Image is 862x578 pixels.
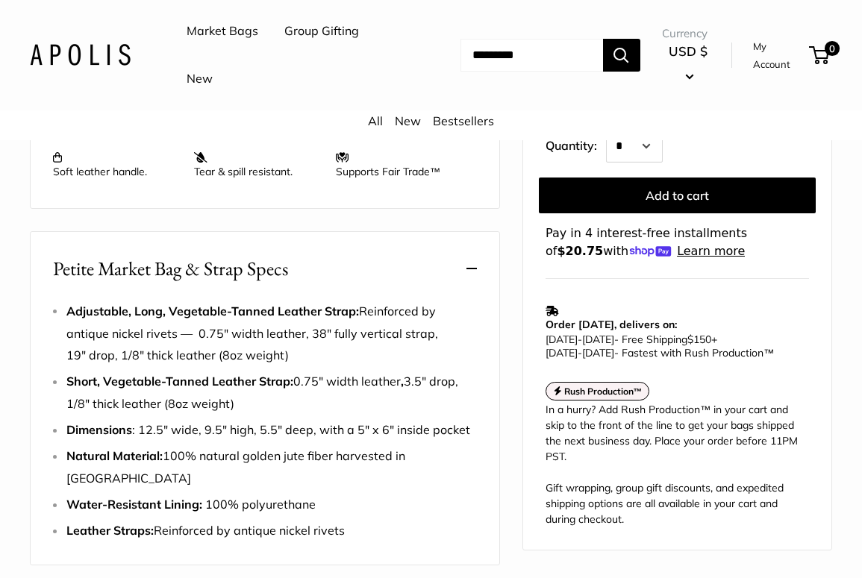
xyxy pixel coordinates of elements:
[284,20,359,43] a: Group Gifting
[578,333,582,346] span: -
[66,419,477,442] li: : 12.5" wide, 9.5" high, 5.5" deep, with a 5" x 6" inside pocket
[564,386,643,397] strong: Rush Production™
[53,151,179,178] p: Soft leather handle.
[395,113,421,128] a: New
[687,333,711,346] span: $150
[811,46,829,64] a: 0
[546,333,802,359] p: - Free Shipping +
[578,346,582,359] span: -
[546,333,578,346] span: [DATE]
[546,346,578,359] span: [DATE]
[582,346,614,359] span: [DATE]
[187,20,258,43] a: Market Bags
[66,422,132,437] strong: Dimensions
[66,304,359,318] b: Adjustable, Long, Vegetable-Tanned Leather Strap:
[546,346,774,359] span: - Fastest with Rush Production™
[336,151,462,178] p: Supports Fair Trade™
[66,520,477,542] li: Reinforced by antique nickel rivets
[53,254,288,283] span: Petite Market Bag & Strap Specs
[825,41,840,56] span: 0
[66,445,477,490] li: 100% natural golden jute fiber harvested in [GEOGRAPHIC_DATA]
[66,304,438,363] span: Reinforced by antique nickel rivets — 0.75" width leather, 38" fully vertical strap, 19" drop, 1/...
[433,113,494,128] a: Bestsellers
[12,521,160,566] iframe: Sign Up via Text for Offers
[66,494,477,516] li: 100% polyurethane
[662,23,714,44] span: Currency
[66,374,293,389] b: Short, Vegetable-Tanned Leather Strap:
[66,448,163,463] strong: Natural Material:
[30,44,131,66] img: Apolis
[368,113,383,128] a: All
[582,333,614,346] span: [DATE]
[31,232,499,306] button: Petite Market Bag & Strap Specs
[539,178,816,213] button: Add to cart
[669,43,708,59] span: USD $
[460,39,603,72] input: Search...
[546,125,606,163] label: Quantity:
[187,68,213,90] a: New
[66,374,458,411] span: 0.75" width leather 3.5" drop, 1/8" thick leather (8oz weight)
[546,318,677,331] strong: Order [DATE], delivers on:
[194,151,320,178] p: Tear & spill resistant.
[401,374,404,389] b: ,
[66,497,205,512] strong: Water-Resistant Lining:
[662,40,714,87] button: USD $
[603,39,640,72] button: Search
[753,37,804,74] a: My Account
[546,402,809,527] div: In a hurry? Add Rush Production™ in your cart and skip to the front of the line to get your bags ...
